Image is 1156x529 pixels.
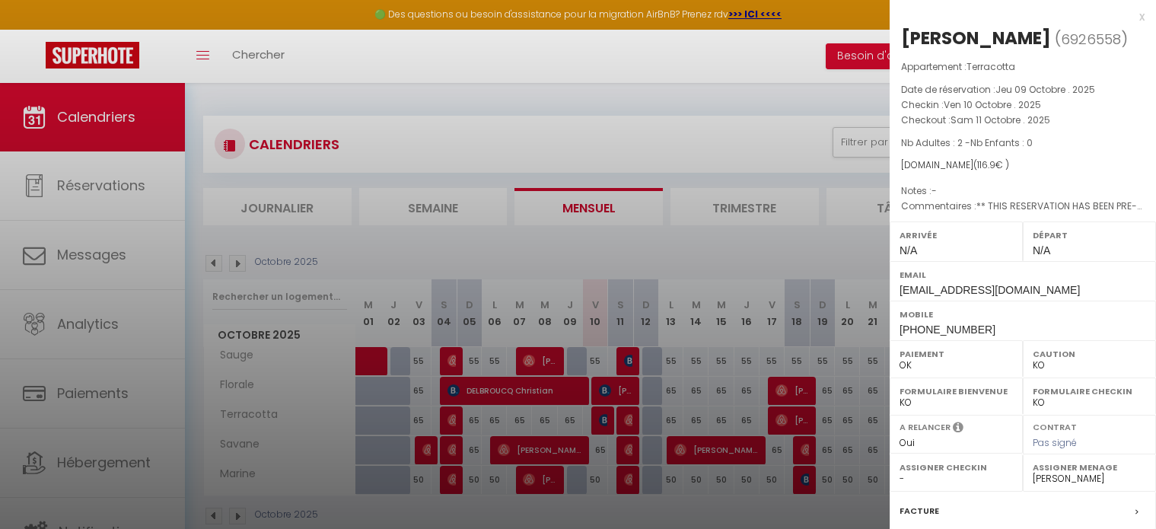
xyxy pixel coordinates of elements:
label: Email [900,267,1146,282]
span: - [931,184,937,197]
div: [DOMAIN_NAME] [901,158,1145,173]
span: Jeu 09 Octobre . 2025 [995,83,1095,96]
span: Pas signé [1033,436,1077,449]
label: Départ [1033,228,1146,243]
label: Facture [900,503,939,519]
label: Formulaire Bienvenue [900,384,1013,399]
span: [PHONE_NUMBER] [900,323,995,336]
span: ( € ) [973,158,1009,171]
span: Terracotta [967,60,1015,73]
label: Arrivée [900,228,1013,243]
label: A relancer [900,421,951,434]
p: Commentaires : [901,199,1145,214]
label: Assigner Checkin [900,460,1013,475]
span: Ven 10 Octobre . 2025 [944,98,1041,111]
span: Nb Adultes : 2 - [901,136,1033,149]
span: Nb Enfants : 0 [970,136,1033,149]
p: Checkout : [901,113,1145,128]
p: Appartement : [901,59,1145,75]
div: x [890,8,1145,26]
span: Sam 11 Octobre . 2025 [951,113,1050,126]
p: Checkin : [901,97,1145,113]
p: Notes : [901,183,1145,199]
span: [EMAIL_ADDRESS][DOMAIN_NAME] [900,284,1080,296]
span: ( ) [1055,28,1128,49]
label: Mobile [900,307,1146,322]
p: Date de réservation : [901,82,1145,97]
label: Caution [1033,346,1146,362]
label: Contrat [1033,421,1077,431]
div: [PERSON_NAME] [901,26,1051,50]
label: Formulaire Checkin [1033,384,1146,399]
span: 6926558 [1061,30,1121,49]
label: Assigner Menage [1033,460,1146,475]
span: 116.9 [977,158,995,171]
i: Sélectionner OUI si vous souhaiter envoyer les séquences de messages post-checkout [953,421,963,438]
span: N/A [1033,244,1050,257]
label: Paiement [900,346,1013,362]
span: N/A [900,244,917,257]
